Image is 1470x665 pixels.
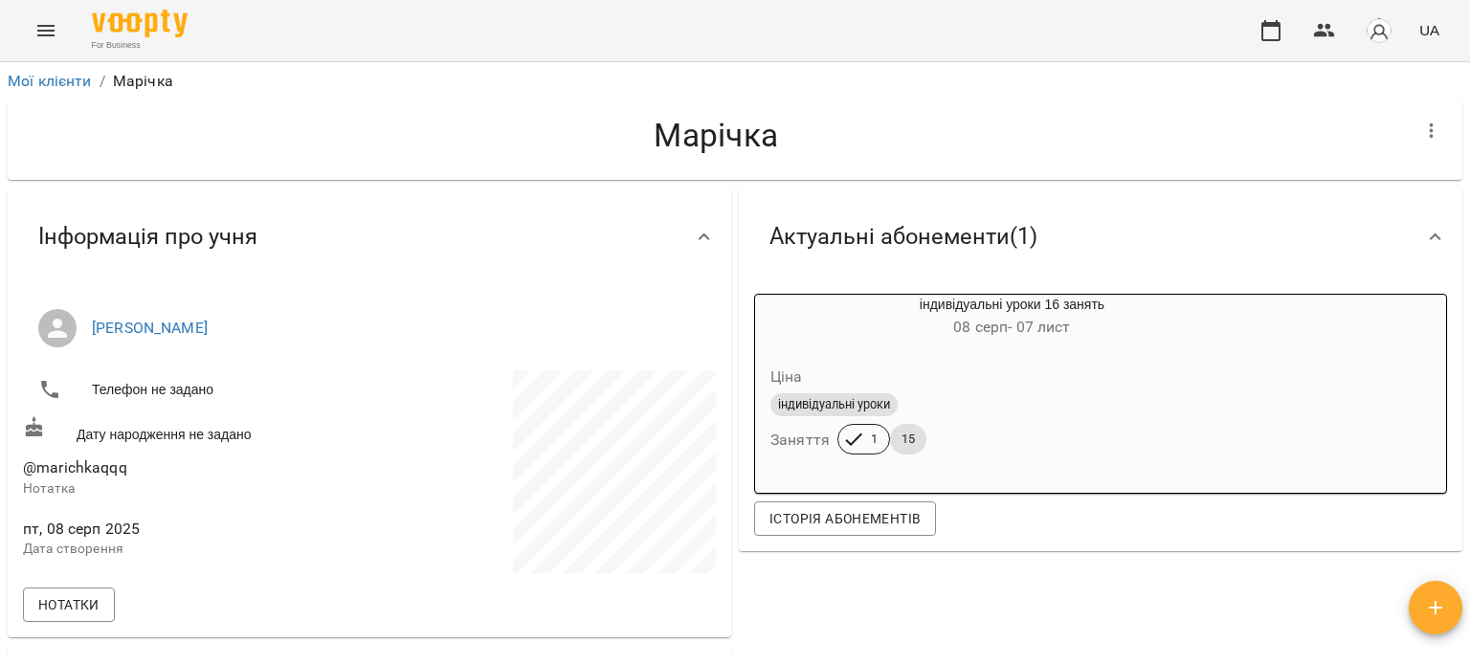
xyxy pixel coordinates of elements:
button: індивідуальні уроки 16 занять08 серп- 07 листЦінаіндивідуальні урокиЗаняття115 [755,295,1269,477]
a: Мої клієнти [8,72,92,90]
span: Історія абонементів [769,507,921,530]
span: UA [1419,20,1439,40]
span: пт, 08 серп 2025 [23,518,366,541]
img: avatar_s.png [1366,17,1392,44]
div: індивідуальні уроки 16 занять [755,295,1269,341]
div: Актуальні абонементи(1) [739,188,1462,286]
span: @marichkaqqq [23,458,127,477]
button: Menu [23,8,69,54]
span: 15 [890,431,926,448]
button: Історія абонементів [754,501,936,536]
div: Інформація про учня [8,188,731,286]
a: [PERSON_NAME] [92,319,208,337]
p: Марічка [113,70,173,93]
img: Voopty Logo [92,10,188,37]
button: UA [1412,12,1447,48]
span: 1 [859,431,889,448]
li: Телефон не задано [23,370,366,409]
span: Інформація про учня [38,222,257,252]
nav: breadcrumb [8,70,1462,93]
p: Дата створення [23,540,366,559]
h6: Заняття [770,427,830,454]
button: Нотатки [23,587,115,622]
div: Дату народження не задано [19,412,369,448]
p: Нотатка [23,479,366,499]
span: 08 серп - 07 лист [953,318,1070,336]
h4: Марічка [23,116,1409,155]
span: Нотатки [38,593,100,616]
span: Актуальні абонементи ( 1 ) [769,222,1037,252]
li: / [100,70,105,93]
h6: Ціна [770,364,803,390]
span: For Business [92,39,188,52]
span: індивідуальні уроки [770,396,898,413]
